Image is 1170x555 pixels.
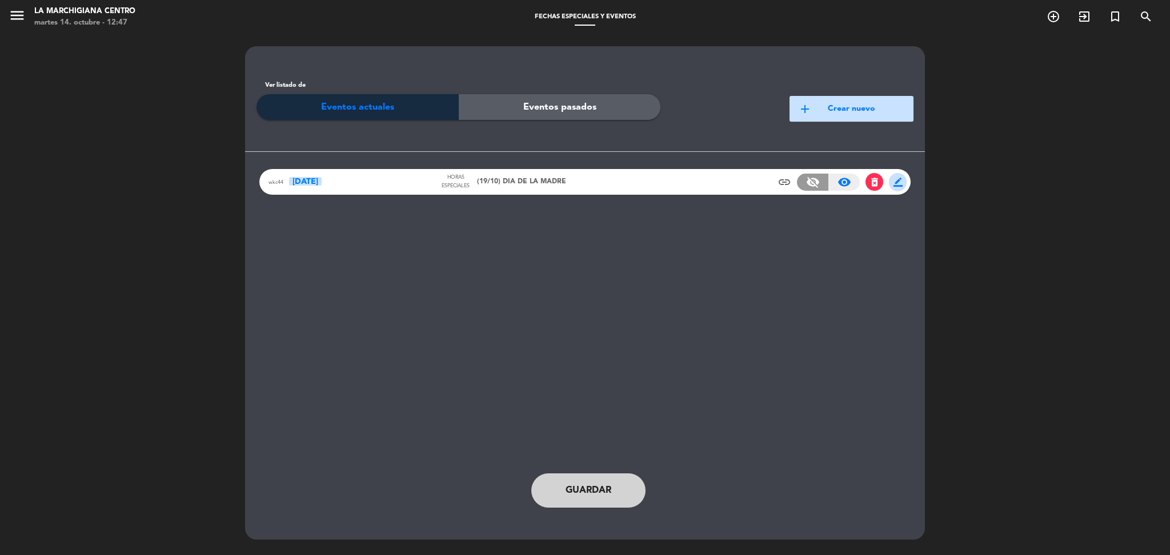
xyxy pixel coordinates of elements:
span: Eventos pasados [523,100,596,115]
span: visibility_on [838,175,851,189]
span: add [798,102,812,116]
span: visibility_off [806,175,820,189]
span: delete_forever [869,176,880,188]
span: Guardar [566,483,611,498]
i: exit_to_app [1077,10,1091,23]
span: insert_link [778,175,791,189]
button: Guardar [531,473,646,508]
i: menu [9,7,26,24]
span: (19/10) DIA DE LA MADRE [477,176,566,188]
span: Eventos actuales [321,100,394,115]
i: turned_in_not [1108,10,1122,23]
div: Horas especiales [440,174,471,190]
span: Fechas especiales y eventos [529,14,642,20]
div: La Marchigiana Centro [34,6,135,17]
span: wkc44 [269,180,283,185]
span: [DATE] [289,177,322,186]
div: martes 14. octubre - 12:47 [34,17,135,29]
button: addCrear nuevo [790,96,913,122]
label: Ver listado de [265,81,660,91]
span: border_color [893,178,903,187]
button: menu [9,7,26,28]
i: search [1139,10,1153,23]
i: add_circle_outline [1047,10,1060,23]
